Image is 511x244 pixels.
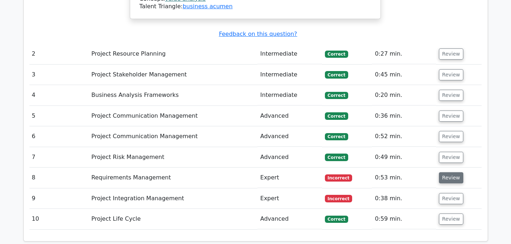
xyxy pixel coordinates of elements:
[325,92,348,99] span: Correct
[372,85,436,105] td: 0:20 min.
[439,69,463,80] button: Review
[257,44,322,64] td: Intermediate
[372,147,436,168] td: 0:49 min.
[257,188,322,209] td: Expert
[325,133,348,140] span: Correct
[29,106,89,126] td: 5
[89,188,257,209] td: Project Integration Management
[257,209,322,229] td: Advanced
[29,65,89,85] td: 3
[325,51,348,58] span: Correct
[89,44,257,64] td: Project Resource Planning
[29,188,89,209] td: 9
[439,48,463,60] button: Review
[89,147,257,168] td: Project Risk Management
[439,111,463,122] button: Review
[257,106,322,126] td: Advanced
[372,126,436,147] td: 0:52 min.
[372,188,436,209] td: 0:38 min.
[29,209,89,229] td: 10
[325,71,348,78] span: Correct
[89,209,257,229] td: Project Life Cycle
[439,213,463,225] button: Review
[219,30,297,37] a: Feedback on this question?
[183,3,232,10] a: business acumen
[257,85,322,105] td: Intermediate
[372,209,436,229] td: 0:59 min.
[325,195,353,202] span: Incorrect
[325,216,348,223] span: Correct
[325,174,353,182] span: Incorrect
[325,112,348,119] span: Correct
[439,131,463,142] button: Review
[439,152,463,163] button: Review
[89,106,257,126] td: Project Communication Management
[325,154,348,161] span: Correct
[439,193,463,204] button: Review
[89,85,257,105] td: Business Analysis Frameworks
[372,65,436,85] td: 0:45 min.
[89,126,257,147] td: Project Communication Management
[372,44,436,64] td: 0:27 min.
[89,65,257,85] td: Project Stakeholder Management
[257,65,322,85] td: Intermediate
[439,172,463,183] button: Review
[29,44,89,64] td: 2
[29,147,89,168] td: 7
[257,147,322,168] td: Advanced
[29,168,89,188] td: 8
[372,168,436,188] td: 0:53 min.
[257,126,322,147] td: Advanced
[372,106,436,126] td: 0:36 min.
[29,85,89,105] td: 4
[439,90,463,101] button: Review
[29,126,89,147] td: 6
[89,168,257,188] td: Requirements Management
[257,168,322,188] td: Expert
